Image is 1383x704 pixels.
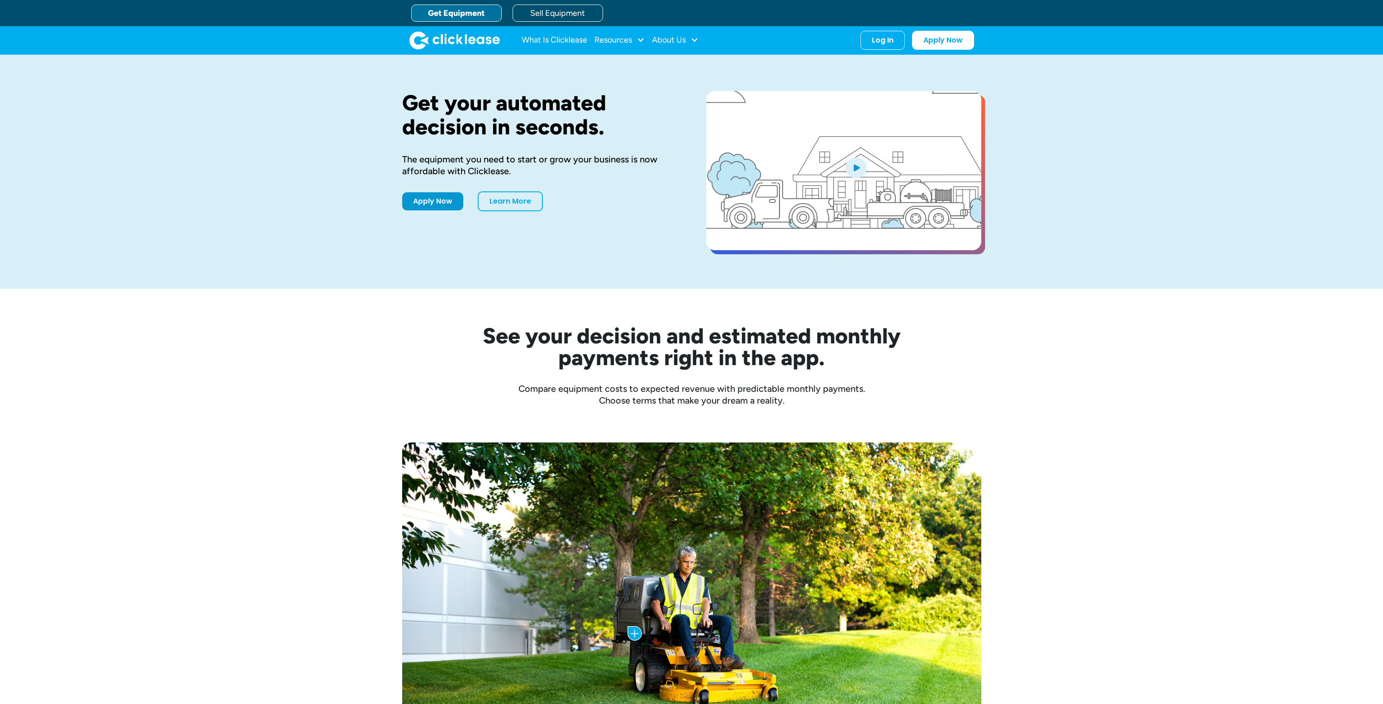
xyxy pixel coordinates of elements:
[409,31,500,49] a: home
[872,36,893,45] div: Log In
[912,31,974,50] a: Apply Now
[522,31,587,49] a: What Is Clicklease
[402,192,463,210] a: Apply Now
[706,91,981,250] a: open lightbox
[844,155,868,180] img: Blue play button logo on a light blue circular background
[411,5,502,22] a: Get Equipment
[409,31,500,49] img: Clicklease logo
[402,91,677,139] h1: Get your automated decision in seconds.
[594,31,645,49] div: Resources
[402,383,981,406] div: Compare equipment costs to expected revenue with predictable monthly payments. Choose terms that ...
[627,626,642,641] img: Plus icon with blue background
[478,191,543,211] a: Learn More
[652,31,699,49] div: About Us
[402,153,677,177] div: The equipment you need to start or grow your business is now affordable with Clicklease.
[438,325,945,368] h2: See your decision and estimated monthly payments right in the app.
[513,5,603,22] a: Sell Equipment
